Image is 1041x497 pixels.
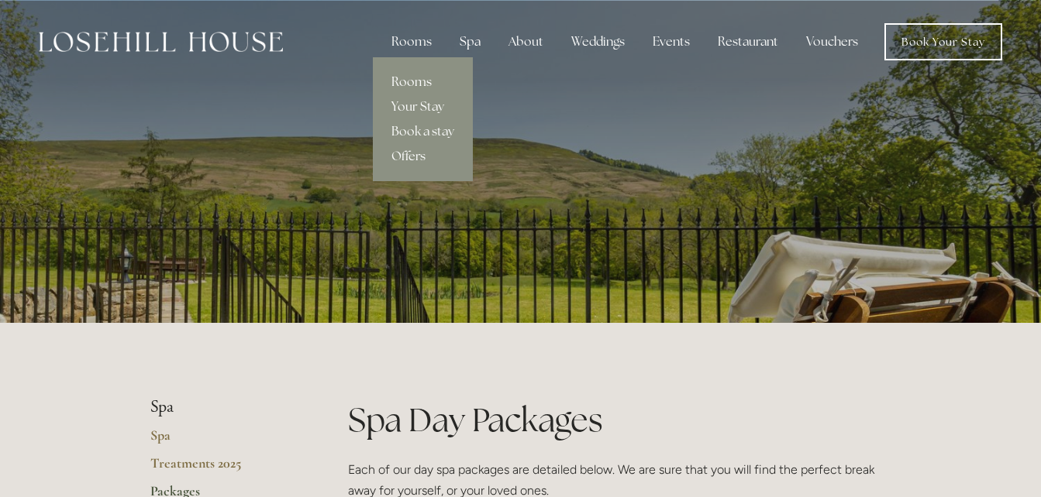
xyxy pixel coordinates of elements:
[705,26,791,57] div: Restaurant
[559,26,637,57] div: Weddings
[640,26,702,57] div: Events
[150,427,298,454] a: Spa
[884,23,1002,60] a: Book Your Stay
[496,26,556,57] div: About
[379,26,444,57] div: Rooms
[373,144,473,169] a: Offers
[39,32,283,52] img: Losehill House
[373,119,473,144] a: Book a stay
[794,26,870,57] a: Vouchers
[447,26,493,57] div: Spa
[373,70,473,94] a: Rooms
[373,94,473,119] a: Your Stay
[150,397,298,417] li: Spa
[348,397,891,443] h1: Spa Day Packages
[150,454,298,482] a: Treatments 2025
